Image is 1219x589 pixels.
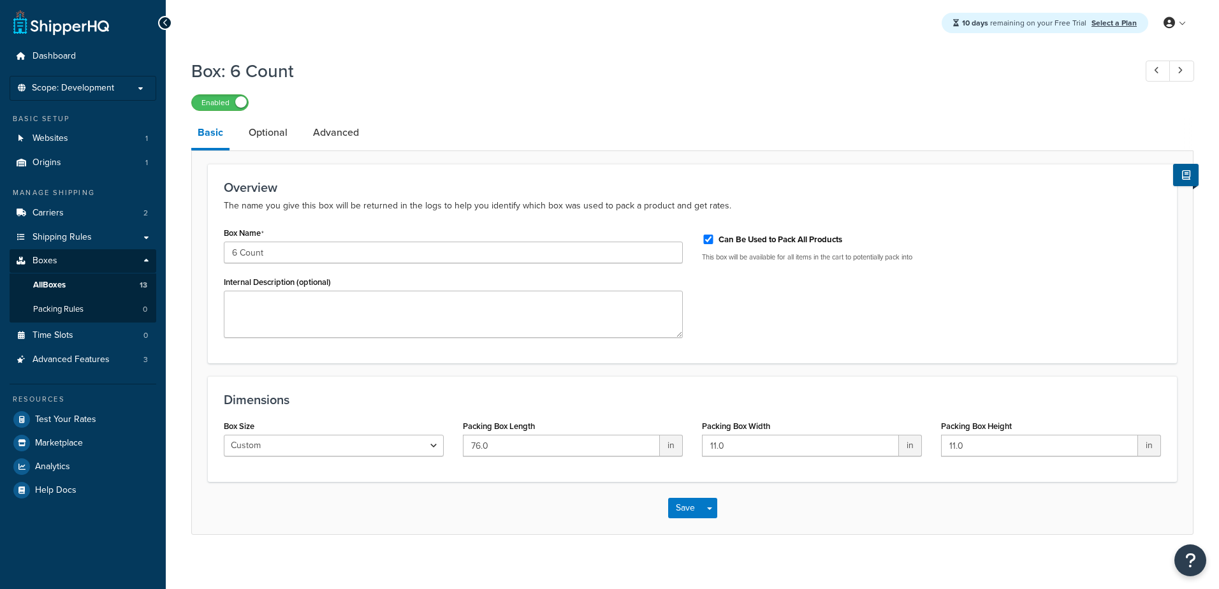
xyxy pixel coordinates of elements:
[10,187,156,198] div: Manage Shipping
[10,348,156,372] li: Advanced Features
[962,17,988,29] strong: 10 days
[10,298,156,321] li: Packing Rules
[10,455,156,478] a: Analytics
[10,479,156,502] a: Help Docs
[33,51,76,62] span: Dashboard
[143,330,148,341] span: 0
[32,83,114,94] span: Scope: Development
[10,151,156,175] a: Origins1
[143,354,148,365] span: 3
[10,298,156,321] a: Packing Rules0
[668,498,703,518] button: Save
[10,151,156,175] li: Origins
[10,127,156,150] a: Websites1
[10,394,156,405] div: Resources
[941,421,1012,431] label: Packing Box Height
[10,226,156,249] a: Shipping Rules
[10,249,156,322] li: Boxes
[10,127,156,150] li: Websites
[10,324,156,347] li: Time Slots
[143,304,147,315] span: 0
[10,249,156,273] a: Boxes
[1138,435,1161,456] span: in
[1146,61,1171,82] a: Previous Record
[10,273,156,297] a: AllBoxes13
[33,208,64,219] span: Carriers
[224,421,254,431] label: Box Size
[463,421,535,431] label: Packing Box Length
[224,277,331,287] label: Internal Description (optional)
[33,330,73,341] span: Time Slots
[191,117,230,150] a: Basic
[10,348,156,372] a: Advanced Features3
[33,304,84,315] span: Packing Rules
[35,485,77,496] span: Help Docs
[1091,17,1137,29] a: Select a Plan
[10,113,156,124] div: Basic Setup
[33,280,66,291] span: All Boxes
[145,157,148,168] span: 1
[1169,61,1194,82] a: Next Record
[1173,164,1199,186] button: Show Help Docs
[224,180,1161,194] h3: Overview
[35,438,83,449] span: Marketplace
[224,198,1161,214] p: The name you give this box will be returned in the logs to help you identify which box was used t...
[660,435,683,456] span: in
[899,435,922,456] span: in
[33,354,110,365] span: Advanced Features
[10,324,156,347] a: Time Slots0
[224,393,1161,407] h3: Dimensions
[35,462,70,472] span: Analytics
[33,256,57,266] span: Boxes
[702,421,770,431] label: Packing Box Width
[224,228,264,238] label: Box Name
[242,117,294,148] a: Optional
[191,59,1122,84] h1: Box: 6 Count
[143,208,148,219] span: 2
[10,201,156,225] a: Carriers2
[35,414,96,425] span: Test Your Rates
[33,157,61,168] span: Origins
[140,280,147,291] span: 13
[33,133,68,144] span: Websites
[702,252,1161,262] p: This box will be available for all items in the cart to potentially pack into
[307,117,365,148] a: Advanced
[10,45,156,68] a: Dashboard
[962,17,1088,29] span: remaining on your Free Trial
[145,133,148,144] span: 1
[10,432,156,454] a: Marketplace
[33,232,92,243] span: Shipping Rules
[10,201,156,225] li: Carriers
[10,408,156,431] a: Test Your Rates
[1174,544,1206,576] button: Open Resource Center
[719,234,842,245] label: Can Be Used to Pack All Products
[192,95,248,110] label: Enabled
